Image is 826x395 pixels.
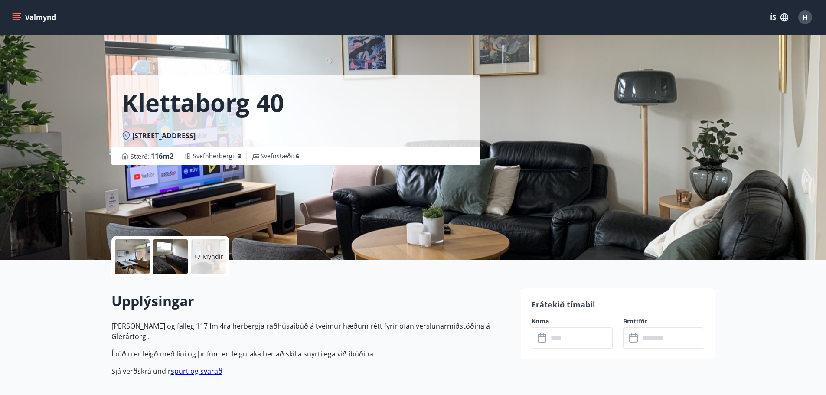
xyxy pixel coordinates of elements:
button: ÍS [765,10,793,25]
h1: Klettaborg 40 [122,86,284,119]
label: Koma [532,317,613,326]
p: Frátekið tímabil [532,299,704,310]
h2: Upplýsingar [111,291,510,310]
span: Stærð : [131,151,173,161]
span: [STREET_ADDRESS] [132,131,196,140]
label: Brottför [623,317,704,326]
span: 6 [296,152,299,160]
button: menu [10,10,59,25]
span: 3 [238,152,241,160]
p: Íbúðin er leigð með líni og þrifum en leigutaka ber að skilja snyrtilega við íbúðina. [111,349,510,359]
span: H [803,13,808,22]
span: Svefnherbergi : [193,152,241,160]
span: 116 m2 [151,151,173,161]
p: [PERSON_NAME] og falleg 117 fm 4ra herbergja raðhúsaíbúð á tveimur hæðum rétt fyrir ofan versluna... [111,321,510,342]
span: Svefnstæði : [261,152,299,160]
a: spurt og svarað [171,366,222,376]
p: +7 Myndir [194,252,223,261]
p: Sjá verðskrá undir [111,366,510,376]
button: H [795,7,816,28]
